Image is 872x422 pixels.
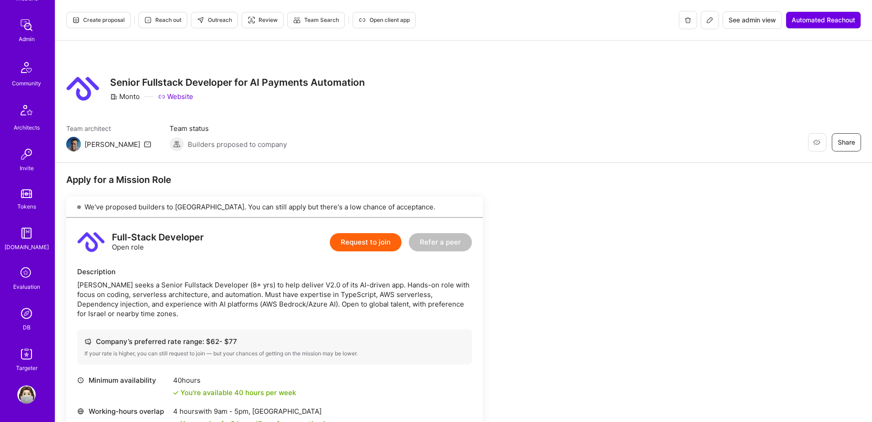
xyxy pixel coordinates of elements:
[18,265,35,282] i: icon SelectionTeam
[287,12,345,28] button: Team Search
[23,323,31,332] div: DB
[19,34,35,44] div: Admin
[77,408,84,415] i: icon World
[330,233,402,251] button: Request to join
[15,386,38,404] a: User Avatar
[21,189,32,198] img: tokens
[66,12,131,28] button: Create proposal
[293,16,339,24] span: Team Search
[72,16,125,24] span: Create proposal
[66,137,81,151] img: Team Architect
[173,406,326,416] div: 4 hours with [GEOGRAPHIC_DATA]
[112,233,204,242] div: Full-Stack Developer
[85,337,465,346] div: Company’s preferred rate range: $ 62 - $ 77
[723,11,782,29] button: See admin view
[17,145,36,163] img: Invite
[17,202,36,211] div: Tokens
[17,16,36,34] img: admin teamwork
[838,138,855,147] span: Share
[409,233,472,251] button: Refer a peer
[12,78,41,88] div: Community
[16,57,37,78] img: Community
[248,16,255,24] i: icon Targeter
[173,375,296,385] div: 40 hours
[144,16,181,24] span: Reach out
[16,363,37,373] div: Targeter
[158,92,193,101] a: Website
[248,16,278,24] span: Review
[173,388,296,397] div: You're available 40 hours per week
[77,280,472,318] div: [PERSON_NAME] seeks a Senior Fullstack Developer (8+ yrs) to help deliver V2.0 of its AI-driven a...
[173,390,179,396] i: icon Check
[138,12,187,28] button: Reach out
[85,140,140,149] div: [PERSON_NAME]
[792,16,855,25] span: Automated Reachout
[77,377,84,384] i: icon Clock
[832,133,861,151] button: Share
[144,141,151,148] i: icon Mail
[169,137,184,151] img: Builders proposed to company
[17,345,36,363] img: Skill Targeter
[16,101,37,123] img: Architects
[5,242,49,252] div: [DOMAIN_NAME]
[242,12,284,28] button: Review
[66,73,99,105] img: Company Logo
[77,229,105,256] img: logo
[188,140,287,149] span: Builders proposed to company
[212,407,252,416] span: 9am - 5pm ,
[191,12,238,28] button: Outreach
[110,93,117,100] i: icon CompanyGray
[72,16,79,24] i: icon Proposal
[729,16,776,25] span: See admin view
[17,386,36,404] img: User Avatar
[359,16,410,24] span: Open client app
[66,197,483,218] div: We've proposed builders to [GEOGRAPHIC_DATA]. You can still apply but there's a low chance of acc...
[112,233,204,252] div: Open role
[813,139,820,146] i: icon EyeClosed
[353,12,416,28] button: Open client app
[66,174,483,186] div: Apply for a Mission Role
[66,124,151,133] span: Team architect
[786,11,861,29] button: Automated Reachout
[13,282,40,292] div: Evaluation
[20,163,34,173] div: Invite
[85,350,465,357] div: If your rate is higher, you can still request to join — but your chances of getting on the missio...
[14,123,40,132] div: Architects
[110,92,140,101] div: Monto
[17,304,36,323] img: Admin Search
[77,406,169,416] div: Working-hours overlap
[85,338,91,345] i: icon Cash
[169,124,287,133] span: Team status
[77,375,169,385] div: Minimum availability
[197,16,232,24] span: Outreach
[77,267,472,276] div: Description
[17,224,36,242] img: guide book
[110,77,365,88] h3: Senior Fullstack Developer for AI Payments Automation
